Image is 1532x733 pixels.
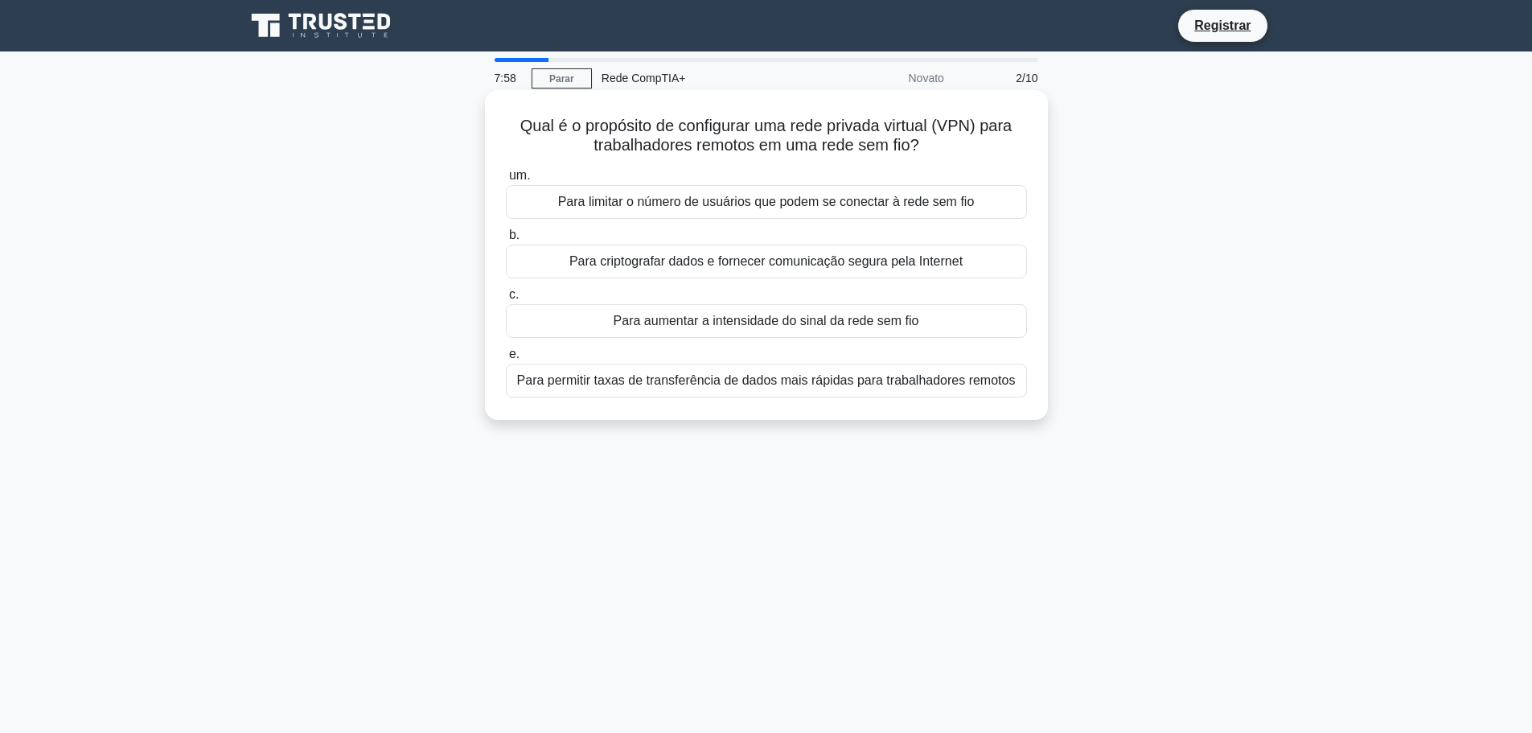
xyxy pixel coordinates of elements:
[509,168,531,182] font: um.
[520,117,1012,154] font: Qual é o propósito de configurar uma rede privada virtual (VPN) para trabalhadores remotos em uma...
[569,254,963,268] font: Para criptografar dados e fornecer comunicação segura pela Internet
[1185,15,1260,35] a: Registrar
[908,72,943,84] font: Novato
[602,72,686,84] font: Rede CompTIA+
[509,228,520,241] font: b.
[549,73,574,84] font: Parar
[532,68,592,89] a: Parar
[517,373,1016,387] font: Para permitir taxas de transferência de dados mais rápidas para trabalhadores remotos
[614,314,919,327] font: Para aumentar a intensidade do sinal da rede sem fio
[1016,72,1037,84] font: 2/10
[495,72,516,84] font: 7:58
[509,347,520,360] font: e.
[558,195,975,208] font: Para limitar o número de usuários que podem se conectar à rede sem fio
[1194,19,1251,32] font: Registrar
[509,287,519,301] font: c.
